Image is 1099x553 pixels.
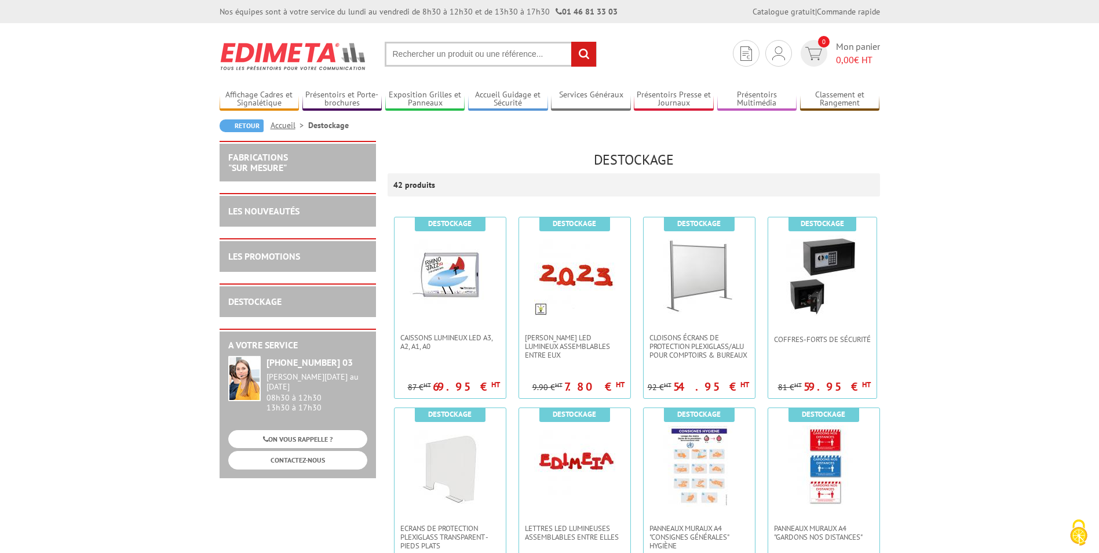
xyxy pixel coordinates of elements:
img: Panneaux muraux A4 [783,425,864,507]
span: Cloisons Écrans de protection Plexiglass/Alu pour comptoirs & Bureaux [649,333,749,359]
a: Coffres-forts de sécurité [768,335,877,344]
div: | [753,6,880,17]
span: € HT [836,53,880,67]
img: Chiffres LED lumineux assemblables entre eux [534,235,615,316]
span: Destockage [594,151,674,169]
p: 87 € [408,383,431,392]
span: Panneaux muraux A4 "Consignes Générales" Hygiène [649,524,749,550]
button: Cookies (fenêtre modale) [1058,514,1099,553]
span: 0 [818,36,830,48]
span: 0,00 [836,54,854,66]
img: Caissons lumineux LED A3, A2, A1, A0 [410,235,491,316]
b: Destockage [553,409,596,419]
sup: HT [491,380,500,390]
b: Destockage [677,409,721,419]
img: Cookies (fenêtre modale) [1064,518,1093,547]
a: Services Généraux [551,90,631,109]
p: 42 produits [393,173,437,197]
a: Accueil [271,120,308,130]
sup: HT [423,381,431,389]
b: Destockage [802,409,845,419]
sup: HT [794,381,802,389]
a: Panneaux muraux A4 "Consignes Générales" Hygiène [644,524,755,550]
a: Cloisons Écrans de protection Plexiglass/Alu pour comptoirs & Bureaux [644,333,755,359]
img: Panneaux muraux A4 [659,425,740,507]
a: ECRANS DE PROTECTION PLEXIGLASS TRANSPARENT - Pieds plats [395,524,506,550]
span: Mon panier [836,40,880,67]
p: 59.95 € [804,383,871,390]
a: DESTOCKAGE [228,296,282,307]
p: 69.95 € [433,383,500,390]
a: LES PROMOTIONS [228,250,300,262]
p: 9.90 € [532,383,563,392]
sup: HT [664,381,671,389]
b: Destockage [677,219,721,228]
sup: HT [740,380,749,390]
img: Cloisons Écrans de protection Plexiglass/Alu pour comptoirs & Bureaux [659,235,740,316]
a: Lettres LED lumineuses assemblables entre elles [519,524,630,541]
img: devis rapide [772,46,785,60]
p: 54.95 € [673,383,749,390]
img: devis rapide [805,47,822,60]
a: LES NOUVEAUTÉS [228,205,300,217]
a: Panneaux muraux A4 "Gardons nos Distances" [768,524,879,541]
span: Caissons lumineux LED A3, A2, A1, A0 [400,333,500,351]
a: Présentoirs et Porte-brochures [302,90,382,109]
a: devis rapide 0 Mon panier 0,00€ HT [798,40,880,67]
a: Catalogue gratuit [753,6,815,17]
input: rechercher [571,42,596,67]
a: Affichage Cadres et Signalétique [220,90,300,109]
span: [PERSON_NAME] LED lumineux assemblables entre eux [525,333,625,359]
a: FABRICATIONS"Sur Mesure" [228,151,288,173]
a: Retour [220,119,264,132]
b: Destockage [428,409,472,419]
p: 92 € [648,383,671,392]
div: 08h30 à 12h30 13h30 à 17h30 [266,372,367,412]
strong: [PHONE_NUMBER] 03 [266,356,353,368]
h2: A votre service [228,340,367,351]
a: [PERSON_NAME] LED lumineux assemblables entre eux [519,333,630,359]
img: Lettres LED lumineuses assemblables entre elles [534,425,615,507]
a: Caissons lumineux LED A3, A2, A1, A0 [395,333,506,351]
b: Destockage [553,219,596,228]
a: Accueil Guidage et Sécurité [468,90,548,109]
a: Commande rapide [817,6,880,17]
img: widget-service.jpg [228,356,261,401]
a: ON VOUS RAPPELLE ? [228,430,367,448]
sup: HT [616,380,625,390]
a: Classement et Rangement [800,90,880,109]
div: [PERSON_NAME][DATE] au [DATE] [266,372,367,392]
img: devis rapide [740,46,752,61]
p: 81 € [778,383,802,392]
a: Présentoirs Multimédia [717,90,797,109]
img: ECRANS DE PROTECTION PLEXIGLASS TRANSPARENT - Pieds plats [410,425,491,507]
img: Coffres-forts de sécurité [782,235,863,316]
a: CONTACTEZ-NOUS [228,451,367,469]
strong: 01 46 81 33 03 [556,6,618,17]
a: Exposition Grilles et Panneaux [385,90,465,109]
img: Edimeta [220,35,367,78]
p: 7.80 € [564,383,625,390]
b: Destockage [428,219,472,228]
span: ECRANS DE PROTECTION PLEXIGLASS TRANSPARENT - Pieds plats [400,524,500,550]
span: Lettres LED lumineuses assemblables entre elles [525,524,625,541]
span: Coffres-forts de sécurité [774,335,871,344]
sup: HT [555,381,563,389]
div: Nos équipes sont à votre service du lundi au vendredi de 8h30 à 12h30 et de 13h30 à 17h30 [220,6,618,17]
input: Rechercher un produit ou une référence... [385,42,597,67]
li: Destockage [308,119,349,131]
b: Destockage [801,219,844,228]
span: Panneaux muraux A4 "Gardons nos Distances" [774,524,874,541]
sup: HT [862,380,871,390]
a: Présentoirs Presse et Journaux [634,90,714,109]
